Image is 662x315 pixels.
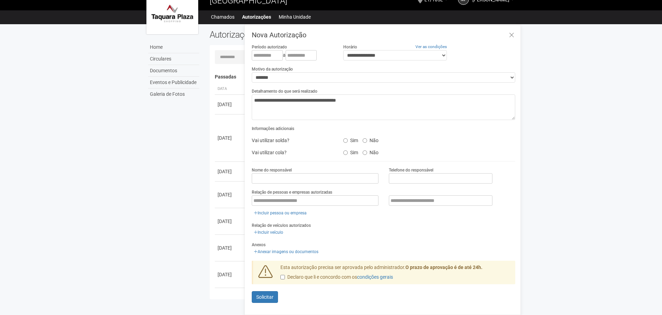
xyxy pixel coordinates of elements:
div: [DATE] [218,191,243,198]
a: Documentos [148,65,199,77]
input: Não [363,150,367,155]
a: Ver as condições [415,44,447,49]
label: Anexos [252,242,266,248]
a: Minha Unidade [279,12,311,22]
label: Não [363,135,378,143]
label: Sim [343,135,358,143]
button: Solicitar [252,291,278,303]
label: Telefone do responsável [389,167,433,173]
a: condições gerais [357,274,393,280]
a: Autorizações [242,12,271,22]
label: Período autorizado [252,44,287,50]
a: Anexar imagens ou documentos [252,248,320,256]
label: Sim [343,147,358,156]
span: Solicitar [256,294,274,300]
label: Informações adicionais [252,126,294,132]
a: Chamados [211,12,234,22]
input: Declaro que li e concordo com oscondições gerais [280,275,285,279]
strong: O prazo de aprovação é de até 24h. [405,265,482,270]
label: Detalhamento do que será realizado [252,88,317,94]
h3: Nova Autorização [252,31,515,38]
div: [DATE] [218,168,243,175]
label: Relação de veículos autorizados [252,222,311,229]
label: Não [363,147,378,156]
div: [DATE] [218,135,243,141]
input: Não [363,138,367,143]
a: Incluir veículo [252,229,285,236]
h4: Passadas [215,74,511,80]
a: Home [148,41,199,53]
input: Sim [343,150,348,155]
label: Nome do responsável [252,167,292,173]
a: Eventos e Publicidade [148,77,199,89]
label: Relação de pessoas e empresas autorizadas [252,189,332,195]
a: Galeria de Fotos [148,89,199,100]
th: Data [215,83,246,95]
div: a [252,50,333,61]
div: Vai utilizar cola? [247,147,338,158]
div: Vai utilizar solda? [247,135,338,146]
div: [DATE] [218,271,243,278]
label: Motivo da autorização [252,66,293,72]
div: [DATE] [218,244,243,251]
div: Esta autorização precisa ser aprovada pelo administrador. [275,264,516,284]
a: Incluir pessoa ou empresa [252,209,309,217]
div: [DATE] [218,101,243,108]
label: Declaro que li e concordo com os [280,274,393,281]
a: Circulares [148,53,199,65]
label: Horário [343,44,357,50]
input: Sim [343,138,348,143]
h2: Autorizações [210,29,357,40]
div: [DATE] [218,218,243,225]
